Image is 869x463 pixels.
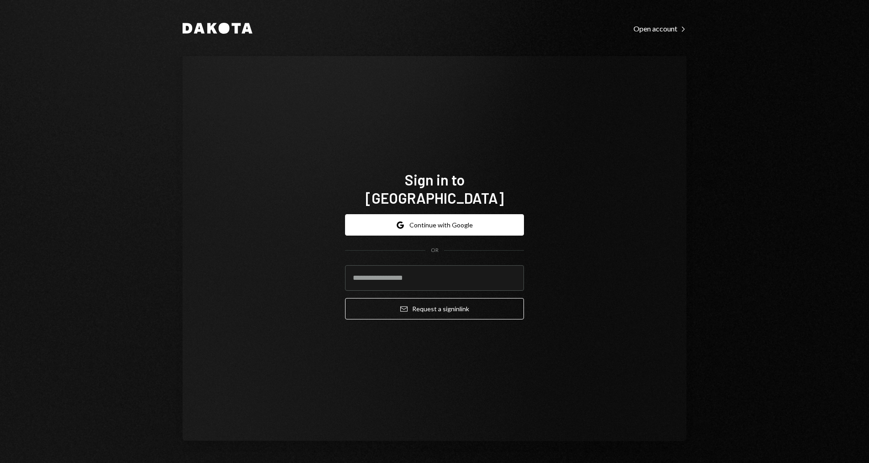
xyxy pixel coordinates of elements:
button: Continue with Google [345,214,524,236]
a: Open account [633,23,686,33]
h1: Sign in to [GEOGRAPHIC_DATA] [345,170,524,207]
div: OR [431,247,439,254]
div: Open account [633,24,686,33]
button: Request a signinlink [345,298,524,319]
